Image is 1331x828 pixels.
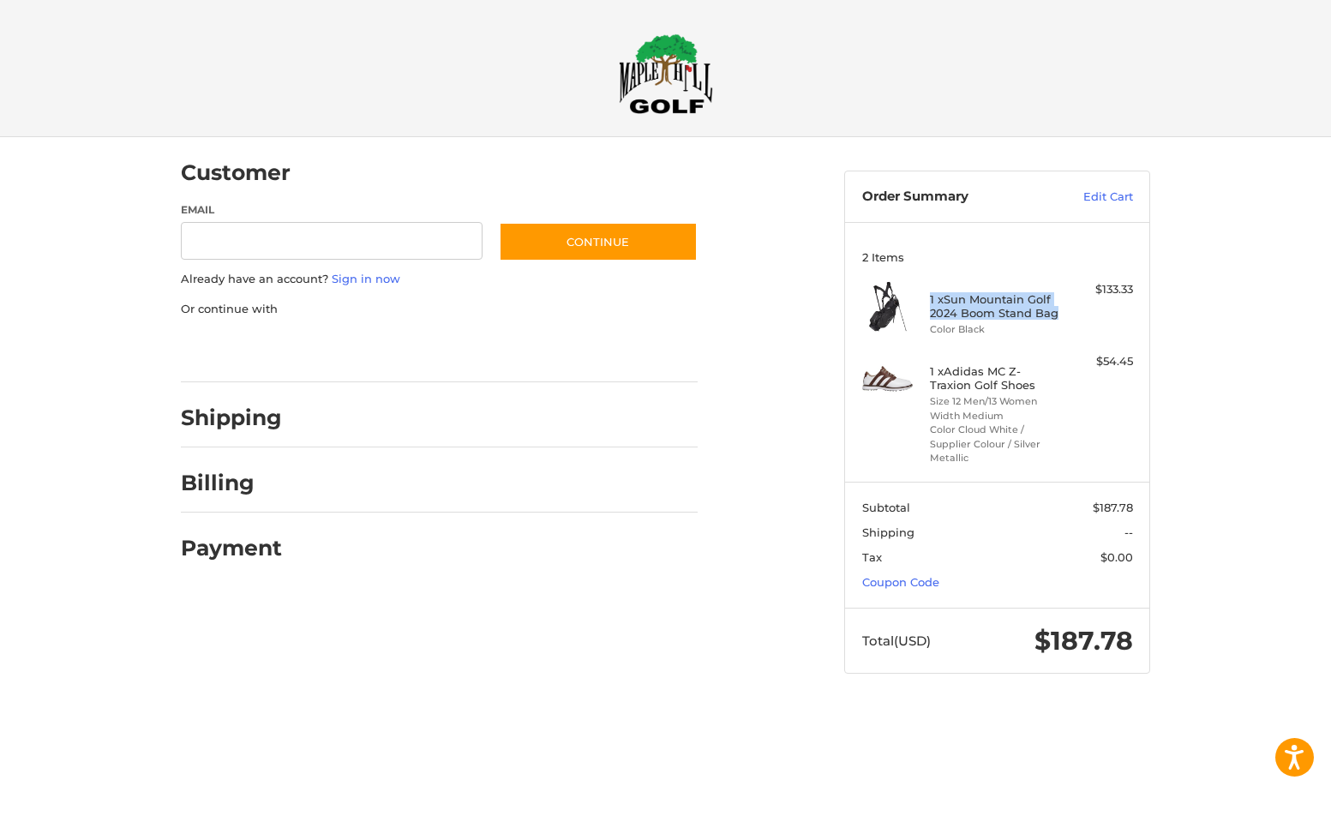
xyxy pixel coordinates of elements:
[181,470,281,496] h2: Billing
[1034,625,1133,657] span: $187.78
[930,394,1061,409] li: Size 12 Men/13 Women
[862,250,1133,264] h3: 2 Items
[499,222,698,261] button: Continue
[1190,782,1331,828] iframe: Google Customer Reviews
[176,334,304,365] iframe: PayPal-paypal
[1093,501,1133,514] span: $187.78
[930,322,1061,337] li: Color Black
[862,525,914,539] span: Shipping
[1100,550,1133,564] span: $0.00
[1065,281,1133,298] div: $133.33
[332,272,400,285] a: Sign in now
[181,159,291,186] h2: Customer
[862,501,910,514] span: Subtotal
[862,633,931,649] span: Total (USD)
[1046,189,1133,206] a: Edit Cart
[619,33,713,114] img: Maple Hill Golf
[930,423,1061,465] li: Color Cloud White / Supplier Colour / Silver Metallic
[321,334,449,365] iframe: PayPal-paylater
[930,409,1061,423] li: Width Medium
[466,334,595,365] iframe: PayPal-venmo
[862,550,882,564] span: Tax
[181,301,698,318] p: Or continue with
[181,405,282,431] h2: Shipping
[1124,525,1133,539] span: --
[862,189,1046,206] h3: Order Summary
[930,364,1061,393] h4: 1 x Adidas MC Z-Traxion Golf Shoes
[930,292,1061,321] h4: 1 x Sun Mountain Golf 2024 Boom Stand Bag
[181,535,282,561] h2: Payment
[181,202,483,218] label: Email
[862,575,939,589] a: Coupon Code
[1065,353,1133,370] div: $54.45
[181,271,698,288] p: Already have an account?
